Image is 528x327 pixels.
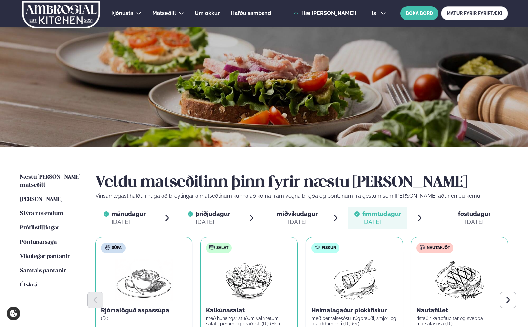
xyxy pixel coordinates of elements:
a: Pöntunarsaga [20,238,57,246]
p: Nautafillet [416,306,502,314]
a: Um okkur [195,9,220,17]
p: (D ) [101,316,187,321]
span: Samtals pantanir [20,268,66,274]
span: Um okkur [195,10,220,16]
span: Næstu [PERSON_NAME] matseðill [20,174,80,188]
img: fish.svg [315,245,320,250]
img: salad.svg [209,245,215,250]
a: Matseðill [152,9,176,17]
img: beef.svg [420,245,425,250]
a: Vikulegar pantanir [20,253,70,261]
span: Útskrá [20,282,37,288]
span: þriðjudagur [196,210,230,217]
img: Fish.png [325,259,384,301]
div: [DATE] [112,218,146,226]
span: [PERSON_NAME] [20,197,62,202]
a: Næstu [PERSON_NAME] matseðill [20,173,82,189]
button: is [366,11,391,16]
img: Salad.png [220,259,278,301]
img: Beef-Meat.png [430,259,489,301]
button: Previous slide [87,292,103,308]
p: Rjómalöguð aspassúpa [101,306,187,314]
a: Hæ [PERSON_NAME]! [293,10,356,16]
div: [DATE] [362,218,401,226]
a: Útskrá [20,281,37,289]
a: [PERSON_NAME] [20,196,62,204]
p: Vinsamlegast hafðu í huga að breytingar á matseðlinum kunna að koma fram vegna birgða og pöntunum... [95,192,508,200]
span: Prófílstillingar [20,225,59,231]
span: Þjónusta [111,10,133,16]
span: Matseðill [152,10,176,16]
span: is [372,11,378,16]
p: Kalkúnasalat [206,306,292,314]
div: [DATE] [196,218,230,226]
a: Þjónusta [111,9,133,17]
a: Hafðu samband [231,9,271,17]
h2: Veldu matseðilinn þinn fyrir næstu [PERSON_NAME] [95,173,508,192]
span: Vikulegar pantanir [20,254,70,259]
a: Stýra notendum [20,210,63,218]
span: Súpa [112,245,122,251]
img: logo [21,1,101,28]
p: Heimalagaður plokkfiskur [311,306,397,314]
div: [DATE] [458,218,490,226]
a: Samtals pantanir [20,267,66,275]
img: soup.svg [105,245,110,250]
span: Hafðu samband [231,10,271,16]
span: fimmtudagur [362,210,401,217]
span: Salat [216,245,228,251]
button: BÓKA BORÐ [400,6,438,20]
span: mánudagur [112,210,146,217]
img: Soup.png [115,259,173,301]
a: Prófílstillingar [20,224,59,232]
span: föstudagur [458,210,490,217]
span: Pöntunarsaga [20,239,57,245]
p: með bernaisesósu, rúgbrauði, smjöri og bræddum osti (D ) (G ) [311,316,397,326]
p: með hunangsristuðum valhnetum, salati, perum og gráðosti (D ) (Hn ) [206,316,292,326]
span: Stýra notendum [20,211,63,216]
a: Cookie settings [7,307,20,320]
span: Nautakjöt [427,245,450,251]
button: Next slide [500,292,516,308]
div: [DATE] [277,218,318,226]
a: MATUR FYRIR FYRIRTÆKI [441,6,508,20]
p: ristaðir kartöflubitar og sveppa- marsalasósa (D ) [416,316,502,326]
span: miðvikudagur [277,210,318,217]
span: Fiskur [322,245,336,251]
